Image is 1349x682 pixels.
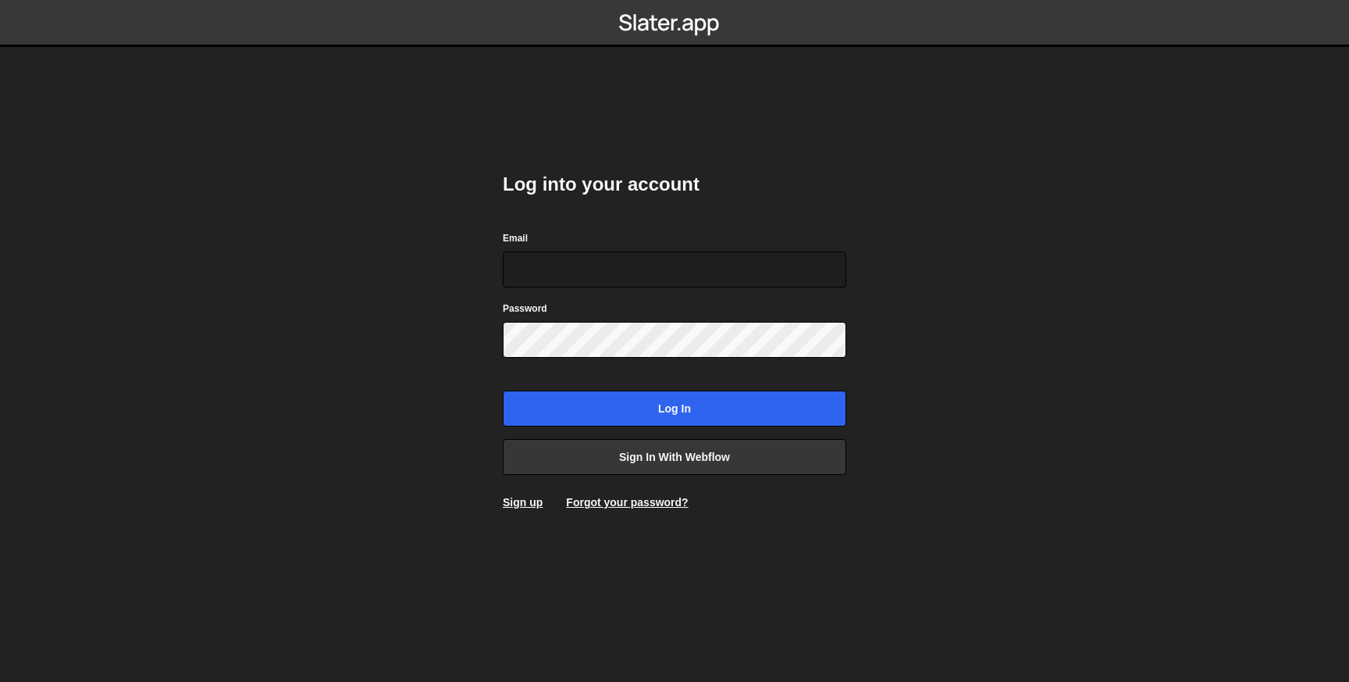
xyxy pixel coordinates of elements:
[503,230,528,246] label: Email
[566,496,688,509] a: Forgot your password?
[503,439,846,475] a: Sign in with Webflow
[503,496,543,509] a: Sign up
[503,391,846,427] input: Log in
[503,301,547,316] label: Password
[503,172,846,197] h2: Log into your account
